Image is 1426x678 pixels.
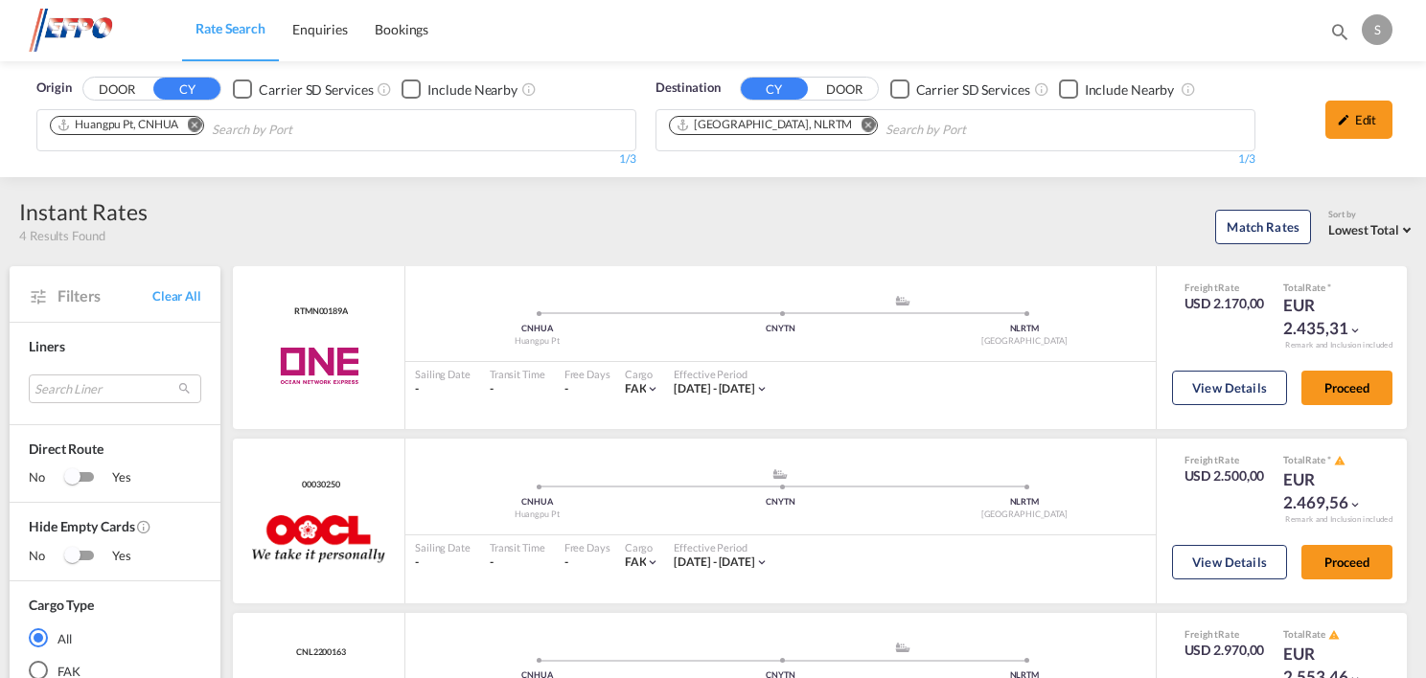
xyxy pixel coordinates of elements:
div: Effective Period [674,367,769,381]
span: RTMN00189A [289,305,348,318]
div: Freight Rate [1184,627,1265,641]
span: Liners [29,338,64,354]
md-icon: icon-chevron-down [646,382,659,395]
div: Total Rate [1283,627,1379,643]
span: Yes [93,547,131,566]
span: 00030250 [297,479,339,491]
button: View Details [1172,545,1287,579]
div: - [415,381,471,397]
md-icon: icon-chevron-down [755,382,769,395]
div: - [564,554,568,571]
div: Freight Rate [1184,281,1265,294]
div: Sailing Date [415,540,471,554]
div: Include Nearby [1085,80,1175,100]
div: USD 2.170,00 [1184,294,1265,313]
div: - [564,381,568,397]
span: Origin [36,79,71,98]
div: icon-magnify [1329,21,1350,50]
span: [DATE] - [DATE] [674,554,755,569]
span: [DATE] - [DATE] [674,381,755,395]
span: Rate Search [195,20,265,36]
md-icon: Unchecked: Ignores neighbouring ports when fetching rates.Checked : Includes neighbouring ports w... [521,81,537,97]
md-checkbox: Checkbox No Ink [402,79,517,99]
div: [GEOGRAPHIC_DATA] [903,508,1146,521]
md-icon: assets/icons/custom/ship-fill.svg [769,469,792,479]
md-icon: icon-chevron-down [646,555,659,569]
div: Carrier SD Services [259,80,373,100]
div: NLRTM [903,496,1146,508]
div: Press delete to remove this chip. [676,117,857,133]
md-icon: assets/icons/custom/ship-fill.svg [891,643,914,652]
button: CY [741,78,808,100]
div: 1/3 [36,151,636,168]
button: Remove [848,117,877,136]
span: No [29,468,64,487]
button: CY [153,78,220,100]
div: Huangpu Pt, CNHUA [57,117,178,133]
div: Contract / Rate Agreement / Tariff / Spot Pricing Reference Number: CNL2200163 [291,646,346,659]
div: CNHUA [415,496,658,508]
div: Free Days [564,540,610,554]
div: Total Rate [1283,281,1379,294]
span: Direct Route [29,440,201,468]
md-checkbox: Checkbox No Ink [890,79,1030,99]
div: CNYTN [658,496,902,508]
div: CNYTN [658,323,902,335]
input: Search by Port [885,115,1068,146]
md-checkbox: Checkbox No Ink [233,79,373,99]
div: Free Days [564,367,610,381]
md-icon: icon-chevron-down [755,555,769,569]
div: 26 Aug 2025 - 15 Sep 2025 [674,381,755,397]
md-icon: Activate this filter to exclude rate cards without rates. [136,519,151,534]
div: Sort by [1328,209,1416,221]
div: 1/3 [655,151,1255,168]
input: Search by Port [212,115,394,146]
div: Rotterdam, NLRTM [676,117,853,133]
div: USD 2.500,00 [1184,466,1265,486]
div: Total Rate [1283,453,1379,468]
span: FAK [625,381,647,395]
md-chips-wrap: Chips container. Use arrow keys to select chips. [666,110,1076,146]
span: Subject to Remarks [1325,282,1331,293]
div: Include Nearby [427,80,517,100]
div: Cargo [625,367,660,381]
div: - [490,554,545,571]
img: OOCL [252,515,386,563]
button: DOOR [83,79,150,101]
div: [GEOGRAPHIC_DATA] [903,335,1146,348]
md-icon: icon-alert [1334,455,1345,466]
button: Remove [174,117,203,136]
md-select: Select: Lowest Total [1328,217,1416,239]
button: icon-alert [1326,628,1340,643]
div: - [490,381,545,397]
img: ONE [258,342,379,390]
md-chips-wrap: Chips container. Use arrow keys to select chips. [47,110,402,146]
div: Freight Rate [1184,453,1265,466]
div: Contract / Rate Agreement / Tariff / Spot Pricing Reference Number: RTMN00189A [289,305,348,318]
div: CNHUA [415,323,658,335]
div: Sailing Date [415,367,471,381]
span: 4 Results Found [19,227,105,244]
span: Subject to Remarks [1325,454,1333,465]
md-icon: Unchecked: Ignores neighbouring ports when fetching rates.Checked : Includes neighbouring ports w... [1181,81,1196,97]
md-icon: icon-magnify [1329,21,1350,42]
span: Lowest Total [1328,222,1399,237]
md-icon: assets/icons/custom/ship-fill.svg [891,296,914,305]
button: Proceed [1301,545,1392,579]
div: EUR 2.435,31 [1283,294,1379,340]
div: Carrier SD Services [916,80,1030,100]
button: Proceed [1301,371,1392,405]
button: icon-alert [1332,454,1345,468]
span: No [29,547,64,566]
md-icon: icon-chevron-down [1348,324,1362,337]
div: NLRTM [903,323,1146,335]
button: DOOR [811,79,878,101]
div: Instant Rates [19,196,148,227]
md-radio-button: All [29,628,201,647]
span: Yes [93,468,131,487]
button: View Details [1172,371,1287,405]
div: Huangpu Pt [415,335,658,348]
div: Effective Period [674,540,769,554]
div: s [1362,14,1392,45]
md-icon: icon-pencil [1337,113,1350,126]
